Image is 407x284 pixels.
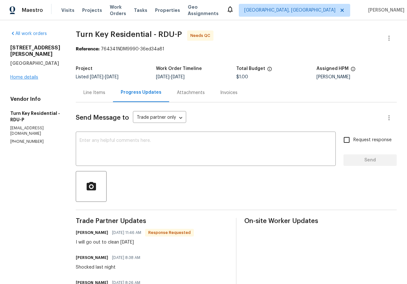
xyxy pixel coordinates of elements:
[76,75,118,79] span: Listed
[134,8,147,13] span: Tasks
[190,32,213,39] span: Needs QC
[10,96,60,102] h4: Vendor Info
[244,218,397,224] span: On-site Worker Updates
[90,75,118,79] span: -
[76,115,129,121] span: Send Message to
[10,125,60,136] p: [EMAIL_ADDRESS][DOMAIN_NAME]
[90,75,103,79] span: [DATE]
[76,218,228,224] span: Trade Partner Updates
[76,47,100,51] b: Reference:
[76,66,92,71] h5: Project
[10,110,60,123] h5: Turn Key Residential - RDU-P
[236,75,248,79] span: $1.00
[110,4,126,17] span: Work Orders
[22,7,43,13] span: Maestro
[351,66,356,75] span: The hpm assigned to this work order.
[177,90,205,96] div: Attachments
[121,89,161,96] div: Progress Updates
[133,113,186,123] div: Trade partner only
[83,90,105,96] div: Line Items
[267,66,272,75] span: The total cost of line items that have been proposed by Opendoor. This sum includes line items th...
[76,264,144,271] div: Shocked last night
[155,7,180,13] span: Properties
[171,75,185,79] span: [DATE]
[82,7,102,13] span: Projects
[353,137,392,143] span: Request response
[112,254,140,261] span: [DATE] 8:38 AM
[76,239,194,245] div: I will go out to clean [DATE]
[10,75,38,80] a: Home details
[10,139,60,144] p: [PHONE_NUMBER]
[366,7,404,13] span: [PERSON_NAME]
[112,229,141,236] span: [DATE] 11:46 AM
[61,7,74,13] span: Visits
[10,60,60,66] h5: [GEOGRAPHIC_DATA]
[316,66,349,71] h5: Assigned HPM
[10,31,47,36] a: All work orders
[105,75,118,79] span: [DATE]
[156,75,185,79] span: -
[316,75,397,79] div: [PERSON_NAME]
[156,75,169,79] span: [DATE]
[76,46,397,52] div: 764341NDM9990-36ed34a81
[10,45,60,57] h2: [STREET_ADDRESS][PERSON_NAME]
[146,229,193,236] span: Response Requested
[220,90,238,96] div: Invoices
[188,4,219,17] span: Geo Assignments
[76,254,108,261] h6: [PERSON_NAME]
[156,66,202,71] h5: Work Order Timeline
[76,229,108,236] h6: [PERSON_NAME]
[76,30,182,38] span: Turn Key Residential - RDU-P
[236,66,265,71] h5: Total Budget
[244,7,335,13] span: [GEOGRAPHIC_DATA], [GEOGRAPHIC_DATA]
